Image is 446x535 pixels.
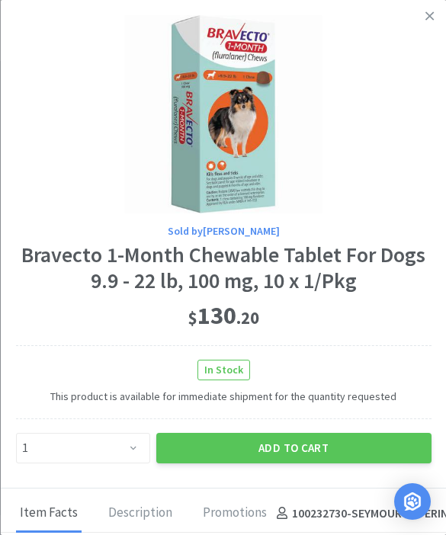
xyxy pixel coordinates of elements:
span: 130 [188,300,258,331]
div: Sold by [PERSON_NAME] [15,223,431,239]
div: Item Facts [15,495,81,533]
span: $ [188,307,197,328]
div: Bravecto 1-Month Chewable Tablet For Dogs 9.9 - 22 lb, 100 mg, 10 x 1/Pkg [15,242,431,293]
div: Open Intercom Messenger [394,483,431,520]
span: In Stock [197,360,249,380]
span: This product is available for immediate shipment for the quantity requested [15,380,431,405]
div: Description [104,495,175,533]
button: Add to Cart [156,433,431,463]
div: Promotions [198,495,270,533]
img: d7934b3db7874546b3ba064dffe93b93_390326.jpeg [124,15,322,213]
span: . 20 [236,307,258,328]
